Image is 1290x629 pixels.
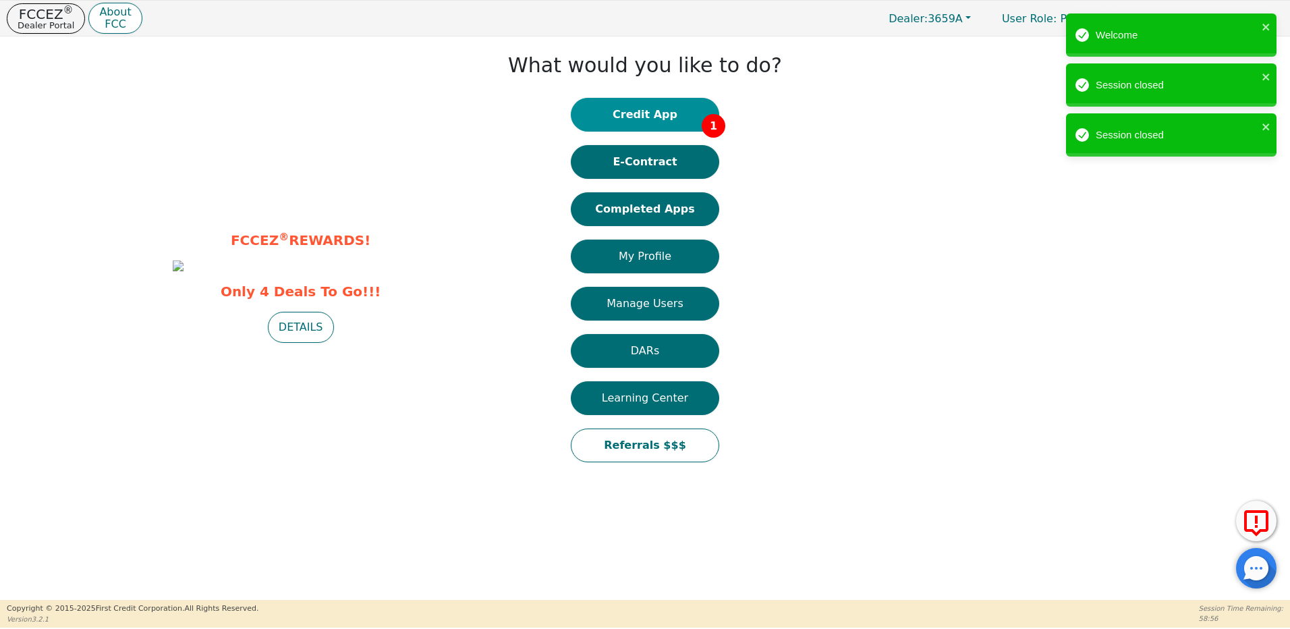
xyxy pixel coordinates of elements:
button: DARs [571,334,719,368]
a: User Role: Primary [988,5,1115,32]
p: FCCEZ [18,7,74,21]
img: ef3d7c1e-9cb8-4f9b-bb76-3b8ed6f70ed4 [173,261,184,271]
button: DETAILS [268,312,334,343]
p: FCC [99,19,131,30]
button: Dealer:3659A [874,8,985,29]
button: AboutFCC [88,3,142,34]
p: Session Time Remaining: [1199,603,1283,613]
p: Dealer Portal [18,21,74,30]
button: Credit App1 [571,98,719,132]
p: About [99,7,131,18]
button: close [1262,69,1271,84]
div: Welcome [1096,28,1258,43]
p: 58:56 [1199,613,1283,624]
span: Dealer: [889,12,928,25]
p: FCCEZ REWARDS! [173,230,429,250]
button: Referrals $$$ [571,429,719,462]
h1: What would you like to do? [508,53,782,78]
p: Primary [988,5,1115,32]
sup: ® [279,231,289,243]
button: close [1262,19,1271,34]
sup: ® [63,4,74,16]
button: Report Error to FCC [1236,501,1277,541]
button: FCCEZ®Dealer Portal [7,3,85,34]
button: Learning Center [571,381,719,415]
button: 3659A:[PERSON_NAME] [1119,8,1283,29]
span: All Rights Reserved. [184,604,258,613]
button: My Profile [571,240,719,273]
span: 3659A [889,12,963,25]
p: Copyright © 2015- 2025 First Credit Corporation. [7,603,258,615]
p: Version 3.2.1 [7,614,258,624]
span: 1 [702,114,725,138]
div: Session closed [1096,78,1258,93]
button: E-Contract [571,145,719,179]
button: close [1262,119,1271,134]
span: Only 4 Deals To Go!!! [173,281,429,302]
div: Session closed [1096,128,1258,143]
button: Manage Users [571,287,719,321]
span: User Role : [1002,12,1057,25]
button: Completed Apps [571,192,719,226]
